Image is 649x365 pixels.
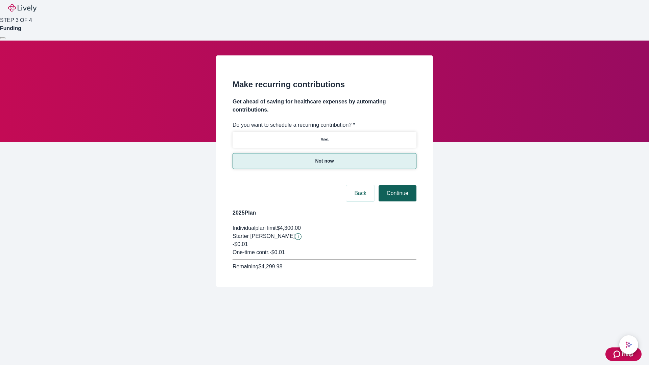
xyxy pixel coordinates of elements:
button: Lively will contribute $0.01 to establish your account [295,233,302,240]
span: - $0.01 [269,249,285,255]
button: chat [619,335,638,354]
span: -$0.01 [233,241,248,247]
span: $4,299.98 [258,264,282,269]
button: Back [346,185,375,201]
span: Individual plan limit [233,225,277,231]
p: Yes [320,136,329,143]
img: Lively [8,4,37,12]
span: Help [622,350,633,358]
h2: Make recurring contributions [233,78,416,91]
svg: Lively AI Assistant [625,341,632,348]
span: One-time contr. [233,249,269,255]
span: Remaining [233,264,258,269]
h4: 2025 Plan [233,209,416,217]
label: Do you want to schedule a recurring contribution? * [233,121,355,129]
button: Continue [379,185,416,201]
svg: Zendesk support icon [614,350,622,358]
span: $4,300.00 [277,225,301,231]
svg: Starter penny details [295,233,302,240]
button: Zendesk support iconHelp [605,347,642,361]
h4: Get ahead of saving for healthcare expenses by automating contributions. [233,98,416,114]
p: Not now [315,157,334,165]
span: Starter [PERSON_NAME] [233,233,295,239]
button: Not now [233,153,416,169]
button: Yes [233,132,416,148]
